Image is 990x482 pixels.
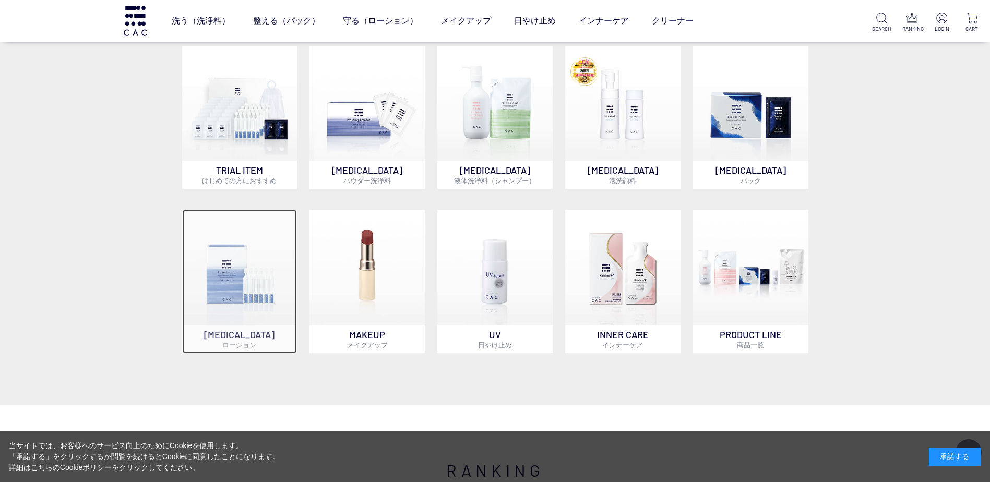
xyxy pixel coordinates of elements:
[309,325,425,353] p: MAKEUP
[441,6,491,35] a: メイクアップ
[602,341,643,349] span: インナーケア
[565,210,681,353] a: インナーケア INNER CAREインナーケア
[437,161,553,189] p: [MEDICAL_DATA]
[737,341,764,349] span: 商品一覧
[437,46,553,189] a: [MEDICAL_DATA]液体洗浄料（シャンプー）
[253,6,320,35] a: 整える（パック）
[929,448,981,466] div: 承諾する
[565,325,681,353] p: INNER CARE
[565,210,681,325] img: インナーケア
[962,13,982,33] a: CART
[514,6,556,35] a: 日やけ止め
[182,46,297,189] a: トライアルセット TRIAL ITEMはじめての方におすすめ
[693,161,808,189] p: [MEDICAL_DATA]
[172,6,230,35] a: 洗う（洗浄料）
[347,341,388,349] span: メイクアップ
[182,46,297,161] img: トライアルセット
[609,176,636,185] span: 泡洗顔料
[565,46,681,189] a: 泡洗顔料 [MEDICAL_DATA]泡洗顔料
[872,13,891,33] a: SEARCH
[343,176,391,185] span: パウダー洗浄料
[182,325,297,353] p: [MEDICAL_DATA]
[437,210,553,353] a: UV日やけ止め
[902,25,922,33] p: RANKING
[309,46,425,189] a: [MEDICAL_DATA]パウダー洗浄料
[962,25,982,33] p: CART
[478,341,512,349] span: 日やけ止め
[202,176,277,185] span: はじめての方におすすめ
[872,25,891,33] p: SEARCH
[932,13,951,33] a: LOGIN
[343,6,418,35] a: 守る（ローション）
[309,161,425,189] p: [MEDICAL_DATA]
[652,6,694,35] a: クリーナー
[437,325,553,353] p: UV
[309,210,425,353] a: MAKEUPメイクアップ
[182,210,297,353] a: [MEDICAL_DATA]ローション
[565,46,681,161] img: 泡洗顔料
[693,325,808,353] p: PRODUCT LINE
[693,210,808,353] a: PRODUCT LINE商品一覧
[565,161,681,189] p: [MEDICAL_DATA]
[902,13,922,33] a: RANKING
[454,176,535,185] span: 液体洗浄料（シャンプー）
[9,440,280,473] div: 当サイトでは、お客様へのサービス向上のためにCookieを使用します。 「承諾する」をクリックするか閲覧を続けるとCookieに同意したことになります。 詳細はこちらの をクリックしてください。
[182,161,297,189] p: TRIAL ITEM
[122,6,148,35] img: logo
[932,25,951,33] p: LOGIN
[222,341,256,349] span: ローション
[693,46,808,189] a: [MEDICAL_DATA]パック
[60,463,112,472] a: Cookieポリシー
[579,6,629,35] a: インナーケア
[741,176,761,185] span: パック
